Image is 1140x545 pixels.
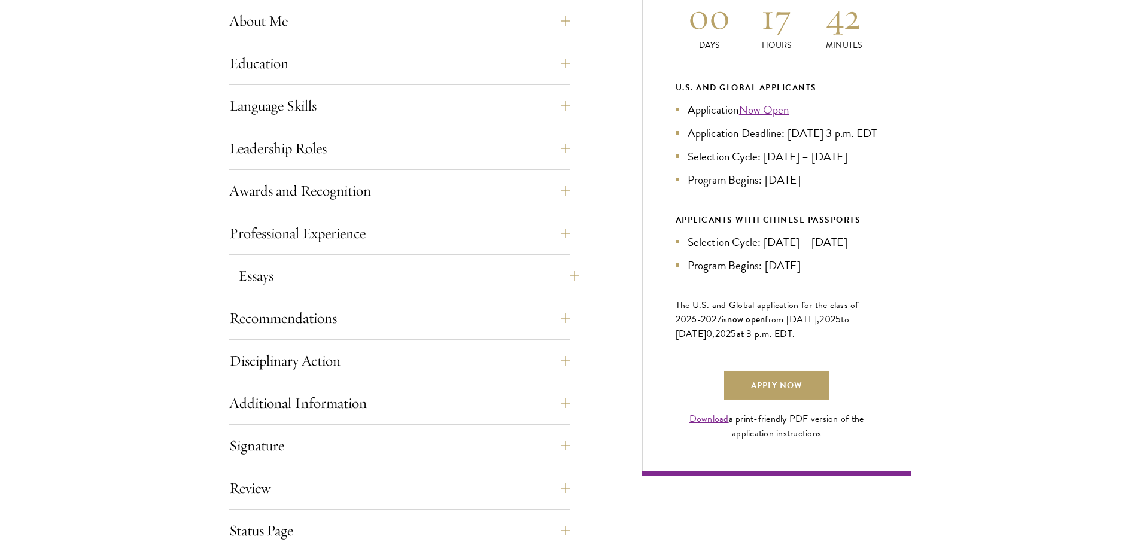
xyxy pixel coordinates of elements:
[229,49,570,78] button: Education
[676,233,878,251] li: Selection Cycle: [DATE] – [DATE]
[238,261,579,290] button: Essays
[676,298,859,327] span: The U.S. and Global application for the class of 202
[229,346,570,375] button: Disciplinary Action
[229,389,570,418] button: Additional Information
[229,474,570,503] button: Review
[727,312,765,326] span: now open
[676,39,743,51] p: Days
[676,412,878,440] div: a print-friendly PDF version of the application instructions
[676,124,878,142] li: Application Deadline: [DATE] 3 p.m. EDT
[697,312,717,327] span: -202
[229,176,570,205] button: Awards and Recognition
[737,327,795,341] span: at 3 p.m. EDT.
[676,171,878,188] li: Program Begins: [DATE]
[676,101,878,118] li: Application
[676,212,878,227] div: APPLICANTS WITH CHINESE PASSPORTS
[676,312,849,341] span: to [DATE]
[765,312,819,327] span: from [DATE],
[691,312,697,327] span: 6
[715,327,731,341] span: 202
[229,431,570,460] button: Signature
[229,92,570,120] button: Language Skills
[717,312,722,327] span: 7
[724,371,829,400] a: Apply Now
[810,39,878,51] p: Minutes
[229,304,570,333] button: Recommendations
[706,327,712,341] span: 0
[229,7,570,35] button: About Me
[229,219,570,248] button: Professional Experience
[731,327,736,341] span: 5
[229,516,570,545] button: Status Page
[712,327,715,341] span: ,
[819,312,835,327] span: 202
[739,101,789,118] a: Now Open
[676,148,878,165] li: Selection Cycle: [DATE] – [DATE]
[676,257,878,274] li: Program Begins: [DATE]
[229,134,570,163] button: Leadership Roles
[689,412,729,426] a: Download
[722,312,728,327] span: is
[676,80,878,95] div: U.S. and Global Applicants
[835,312,841,327] span: 5
[743,39,810,51] p: Hours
